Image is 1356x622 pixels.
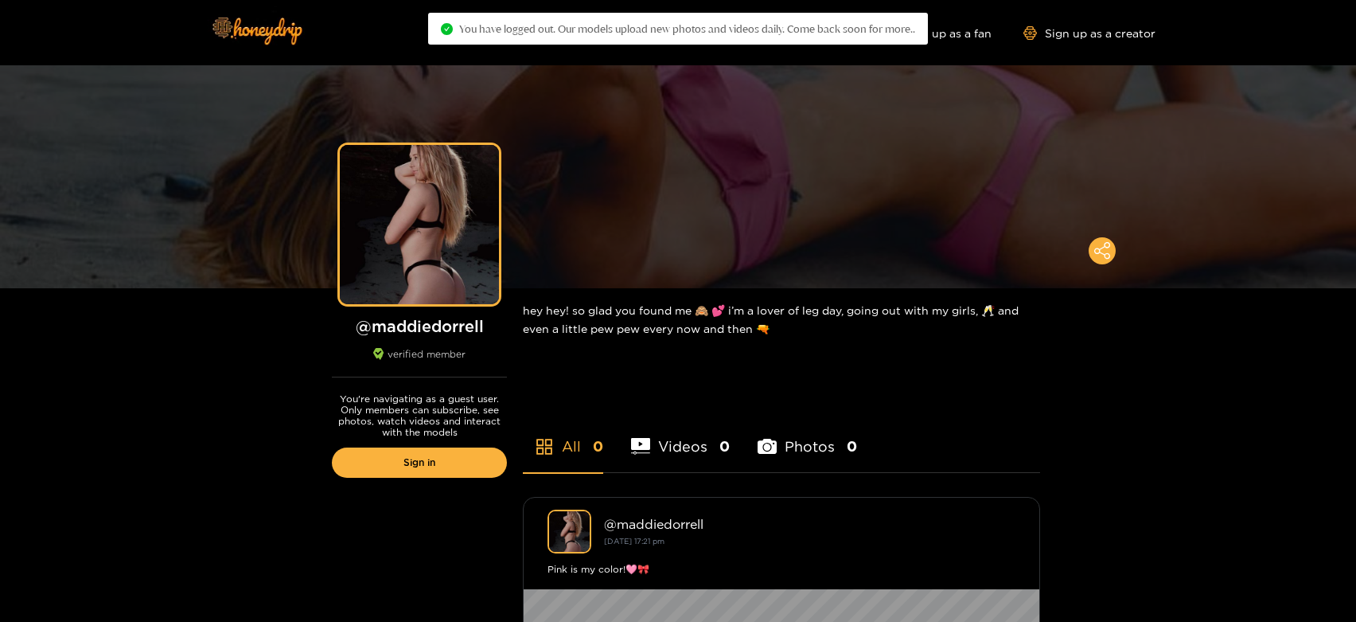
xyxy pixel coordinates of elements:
li: All [523,401,603,472]
h1: @ maddiedorrell [332,316,507,336]
div: verified member [332,348,507,378]
span: 0 [593,436,603,456]
div: @ maddiedorrell [604,517,1015,531]
span: 0 [719,436,730,456]
img: maddiedorrell [547,510,591,554]
div: hey hey! so glad you found me 🙈 💕 i’m a lover of leg day, going out with my girls, 🥂 and even a l... [523,288,1040,350]
a: Sign up as a fan [883,26,992,40]
span: You have logged out. Our models upload new photos and videos daily. Come back soon for more.. [459,22,915,35]
span: check-circle [441,23,453,35]
li: Videos [631,401,730,472]
small: [DATE] 17:21 pm [604,537,664,546]
div: Pink is my color!🩷🎀 [547,561,1015,577]
li: Photos [758,401,857,472]
a: Sign up as a creator [1023,26,1155,40]
span: 0 [847,436,857,456]
span: appstore [535,437,554,456]
a: Sign in [332,448,507,478]
p: You're navigating as a guest user. Only members can subscribe, see photos, watch videos and inter... [332,393,507,438]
